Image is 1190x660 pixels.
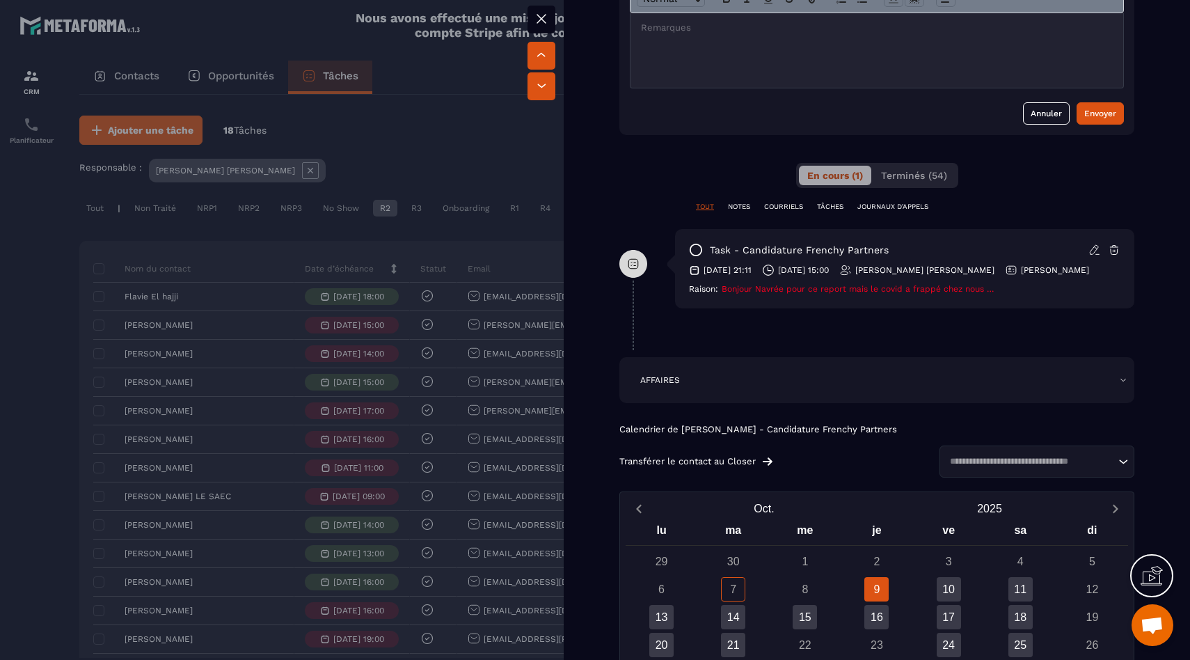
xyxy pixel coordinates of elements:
[873,166,955,185] button: Terminés (54)
[877,496,1102,521] button: Open years overlay
[939,446,1134,478] div: Search for option
[1021,265,1089,276] p: [PERSON_NAME]
[619,456,756,467] p: Transférer le contact au Closer
[651,496,877,521] button: Open months overlay
[1023,102,1070,125] button: Annuler
[857,202,928,212] p: JOURNAUX D'APPELS
[721,605,745,629] div: 14
[864,605,889,629] div: 16
[817,202,843,212] p: TÂCHES
[913,521,985,545] div: ve
[697,521,769,545] div: ma
[799,166,871,185] button: En cours (1)
[1080,633,1104,657] div: 26
[985,521,1056,545] div: sa
[793,549,817,574] div: 1
[937,633,961,657] div: 24
[689,284,718,294] span: Raison:
[626,521,697,545] div: lu
[1132,604,1173,646] div: Ouvrir le chat
[793,577,817,602] div: 8
[945,455,1115,469] input: Search for option
[937,549,961,574] div: 3
[1077,102,1124,125] button: Envoyer
[864,577,889,602] div: 9
[855,265,994,276] p: [PERSON_NAME] [PERSON_NAME]
[626,499,651,518] button: Previous month
[649,549,674,574] div: 29
[937,577,961,602] div: 10
[728,202,750,212] p: NOTES
[864,549,889,574] div: 2
[710,244,889,257] p: task - Candidature Frenchy Partners
[696,202,714,212] p: TOUT
[1102,499,1128,518] button: Next month
[1080,605,1104,629] div: 19
[1008,605,1033,629] div: 18
[764,202,803,212] p: COURRIELS
[1008,633,1033,657] div: 25
[864,633,889,657] div: 23
[1084,107,1116,120] div: Envoyer
[793,633,817,657] div: 22
[769,521,841,545] div: me
[704,265,752,276] p: [DATE] 21:11
[793,605,817,629] div: 15
[807,170,863,181] span: En cours (1)
[649,633,674,657] div: 20
[649,577,674,602] div: 6
[619,424,1134,435] p: Calendrier de [PERSON_NAME] - Candidature Frenchy Partners
[937,605,961,629] div: 17
[721,633,745,657] div: 21
[722,284,994,294] span: Bonjour Navrée pour ce report mais le covid a frappé chez nous …
[721,549,745,574] div: 30
[1056,521,1128,545] div: di
[881,170,947,181] span: Terminés (54)
[640,375,680,386] p: AFFAIRES
[1080,577,1104,602] div: 12
[1008,577,1033,602] div: 11
[649,605,674,629] div: 13
[1008,549,1033,574] div: 4
[1080,549,1104,574] div: 5
[778,265,829,276] p: [DATE] 15:00
[841,521,912,545] div: je
[721,577,745,602] div: 7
